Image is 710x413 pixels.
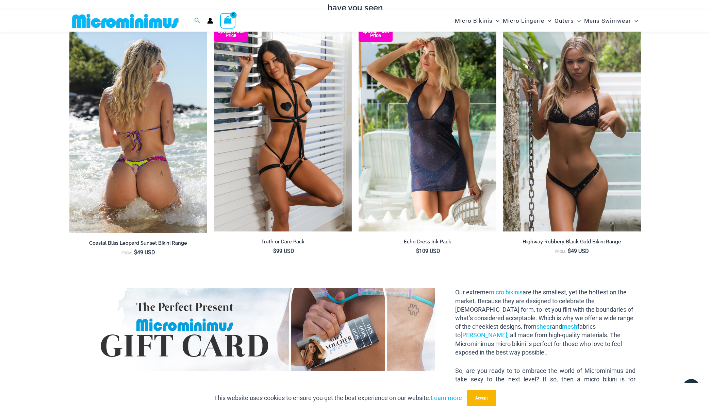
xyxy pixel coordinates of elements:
a: sheer [536,323,552,330]
span: Menu Toggle [631,12,638,30]
a: Search icon link [194,17,200,25]
span: $ [134,249,137,256]
h4: have you seen [69,3,641,13]
h2: Highway Robbery Black Gold Bikini Range [503,239,641,245]
img: MM SHOP LOGO FLAT [69,13,181,29]
p: So, are you ready to to embrace the world of Microminimus and take sexy to the next level? If so,... [455,366,635,401]
a: Micro LingerieMenu ToggleMenu Toggle [501,12,553,30]
img: Coastal Bliss Leopard Sunset 3171 Tri Top 4371 Thong Bikini 07v2 [69,25,207,233]
b: Special Pack Price [214,29,248,38]
img: Echo Ink 5671 Dress 682 Thong 07 [359,25,496,231]
h2: Coastal Bliss Leopard Sunset Bikini Range [69,240,207,246]
p: This website uses cookies to ensure you get the best experience on our website. [214,393,462,403]
span: Micro Bikinis [455,12,493,30]
button: Accept [467,390,496,406]
nav: Site Navigation [452,11,641,31]
a: mesh [562,323,577,330]
span: Mens Swimwear [584,12,631,30]
span: Menu Toggle [544,12,551,30]
span: Menu Toggle [574,12,581,30]
bdi: 99 USD [273,248,294,254]
a: Micro BikinisMenu ToggleMenu Toggle [453,12,501,30]
span: Micro Lingerie [503,12,544,30]
a: Echo Dress Ink Pack [359,239,496,247]
span: $ [273,248,276,254]
a: Echo Ink 5671 Dress 682 Thong 07 Echo Ink 5671 Dress 682 Thong 08Echo Ink 5671 Dress 682 Thong 08 [359,25,496,231]
span: $ [416,248,419,254]
a: OutersMenu ToggleMenu Toggle [553,12,582,30]
a: micro bikinis [489,289,523,296]
img: Truth or Dare Black 1905 Bodysuit 611 Micro 07 [214,25,352,231]
b: Special Pack Price [359,29,393,38]
a: Mens SwimwearMenu ToggleMenu Toggle [582,12,640,30]
span: From: [121,251,132,255]
span: From: [555,249,566,254]
bdi: 109 USD [416,248,440,254]
a: Coastal Bliss Leopard Sunset Bikini Range [69,240,207,249]
bdi: 49 USD [568,248,589,254]
a: Truth or Dare Black 1905 Bodysuit 611 Micro 07 Truth or Dare Black 1905 Bodysuit 611 Micro 06Trut... [214,25,352,231]
a: Account icon link [207,18,213,24]
bdi: 49 USD [134,249,155,256]
img: Highway Robbery Black Gold 359 Clip Top 439 Clip Bottom 01v2 [503,25,641,231]
a: Truth or Dare Pack [214,239,352,247]
h2: Truth or Dare Pack [214,239,352,245]
a: Highway Robbery Black Gold Bikini Range [503,239,641,247]
span: $ [568,248,571,254]
span: Menu Toggle [493,12,499,30]
p: Our extreme are the smallest, yet the hottest on the market. Because they are designed to celebra... [455,288,635,357]
a: Coastal Bliss Leopard Sunset 3171 Tri Top 4371 Thong Bikini 06Coastal Bliss Leopard Sunset 3171 T... [69,25,207,233]
a: Learn more [431,394,462,401]
a: View Shopping Cart, empty [220,13,236,29]
a: Highway Robbery Black Gold 359 Clip Top 439 Clip Bottom 01v2Highway Robbery Black Gold 359 Clip T... [503,25,641,231]
a: [PERSON_NAME] [461,331,507,339]
h2: Echo Dress Ink Pack [359,239,496,245]
span: Outers [555,12,574,30]
img: Gift Card Banner 1680 [84,288,435,371]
